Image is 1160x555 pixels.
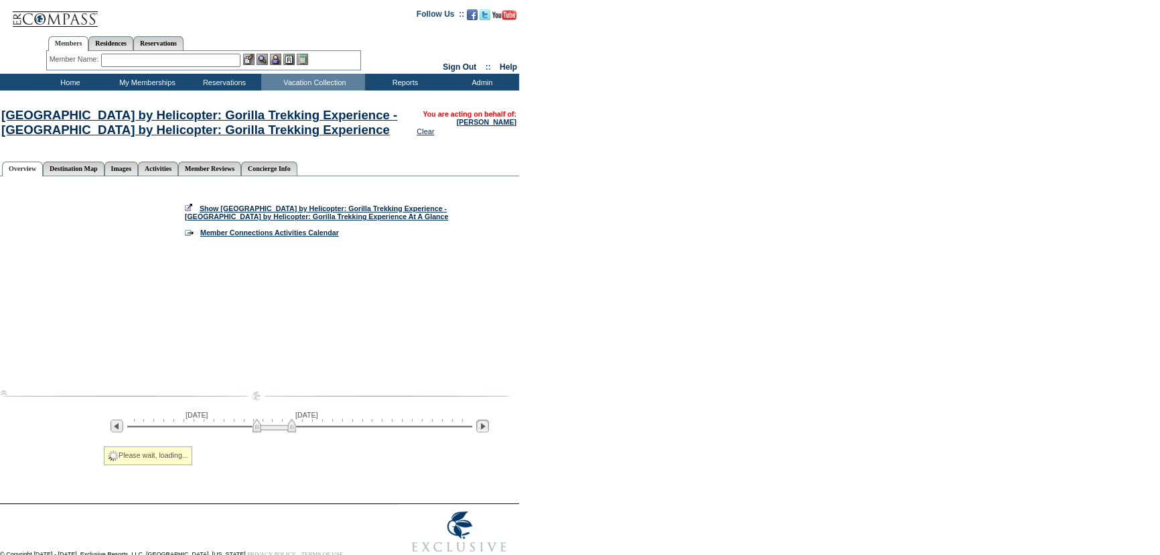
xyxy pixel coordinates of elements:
[186,411,208,419] span: [DATE]
[457,118,516,126] a: [PERSON_NAME]
[467,9,478,20] img: Become our fan on Facebook
[185,229,194,237] a: Go to the Member Connections Activities Calendar page
[50,54,101,65] div: Member Name:
[104,162,139,176] a: Images
[2,162,43,176] a: Overview
[283,54,295,65] img: Reservations
[185,204,448,221] a: Show [GEOGRAPHIC_DATA] by Helicopter: Gorilla Trekking Experience - [GEOGRAPHIC_DATA] by Helicopt...
[261,74,365,90] td: Vacation Collection
[107,74,184,90] td: My Memberships
[200,229,339,237] a: Member Connections Activities Calendar
[185,204,192,211] img: Show the At A Glance information
[30,74,107,90] td: Home
[500,62,517,72] a: Help
[476,420,489,432] img: Next
[185,230,194,236] img: b_go.gif
[417,8,464,24] td: Follow Us ::
[443,62,476,72] a: Sign Out
[423,110,516,126] span: You are acting on behalf of:
[108,450,119,461] img: spinner2.gif
[270,54,281,65] img: Impersonate
[480,9,490,20] img: Follow us on Twitter
[486,62,491,72] span: ::
[43,162,104,176] a: Destination Map
[1,108,397,137] a: [GEOGRAPHIC_DATA] by Helicopter: Gorilla Trekking Experience - [GEOGRAPHIC_DATA] by Helicopter: G...
[104,446,192,465] div: Please wait, loading...
[88,36,133,50] a: Residences
[365,74,442,90] td: Reports
[467,13,478,21] a: Become our fan on Facebook
[178,162,241,176] a: Member Reviews
[257,54,268,65] img: View
[48,36,89,51] a: Members
[492,13,516,21] a: Subscribe to our YouTube Channel
[241,162,297,176] a: Concierge Info
[417,127,434,135] a: Clear
[480,13,490,21] a: Follow us on Twitter
[442,74,519,90] td: Admin
[184,74,261,90] td: Reservations
[492,10,516,20] img: Subscribe to our YouTube Channel
[297,54,308,65] img: b_calculator.gif
[295,411,318,419] span: [DATE]
[133,36,184,50] a: Reservations
[111,420,123,432] img: Previous
[138,162,178,176] a: Activities
[243,54,255,65] img: b_edit.gif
